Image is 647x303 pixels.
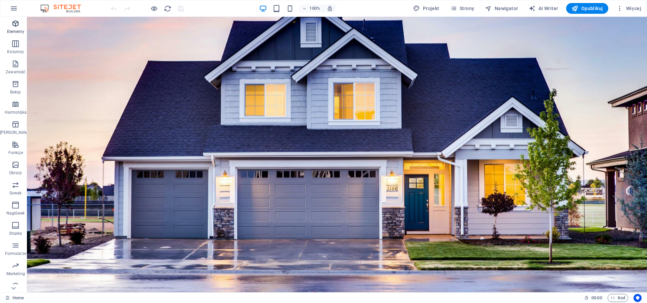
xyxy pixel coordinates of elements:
[410,3,442,14] div: Projekt (Ctrl+Alt+Y)
[7,29,24,34] p: Elementy
[6,69,25,75] p: Zawartość
[450,5,474,12] span: Strony
[6,271,25,276] p: Marketing
[299,4,323,12] button: 100%
[6,211,25,216] p: Nagłówek
[482,3,521,14] button: Nawigator
[566,3,608,14] button: Opublikuj
[634,294,642,302] button: Usercentrics
[526,3,561,14] button: AI Writer
[7,49,24,54] p: Kolumny
[39,4,89,12] img: Editor Logo
[163,4,172,12] button: reload
[616,5,641,12] span: Więcej
[5,251,26,256] p: Formularze
[164,5,172,12] i: Przeładuj stronę
[9,231,22,236] p: Stopka
[8,150,23,155] p: Funkcje
[614,3,644,14] button: Więcej
[611,294,625,302] span: Kod
[309,4,320,12] h6: 100%
[596,295,597,300] span: :
[410,3,442,14] button: Projekt
[572,5,603,12] span: Opublikuj
[5,294,24,302] a: Kliknij, aby anulować zaznaczenie. Kliknij dwukrotnie, aby otworzyć Strony
[413,5,439,12] span: Projekt
[529,5,558,12] span: AI Writer
[9,190,22,196] p: Suwak
[9,170,22,176] p: Obrazy
[584,294,602,302] h6: Czas sesji
[448,3,477,14] button: Strony
[485,5,518,12] span: Nawigator
[5,110,27,115] p: Harmonijka
[10,89,21,95] p: Boksy
[150,4,158,12] button: Kliknij tutaj, aby wyjść z trybu podglądu i kontynuować edycję
[327,5,333,11] i: Po zmianie rozmiaru automatycznie dostosowuje poziom powiększenia do wybranego urządzenia.
[591,294,602,302] span: 00 00
[608,294,628,302] button: Kod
